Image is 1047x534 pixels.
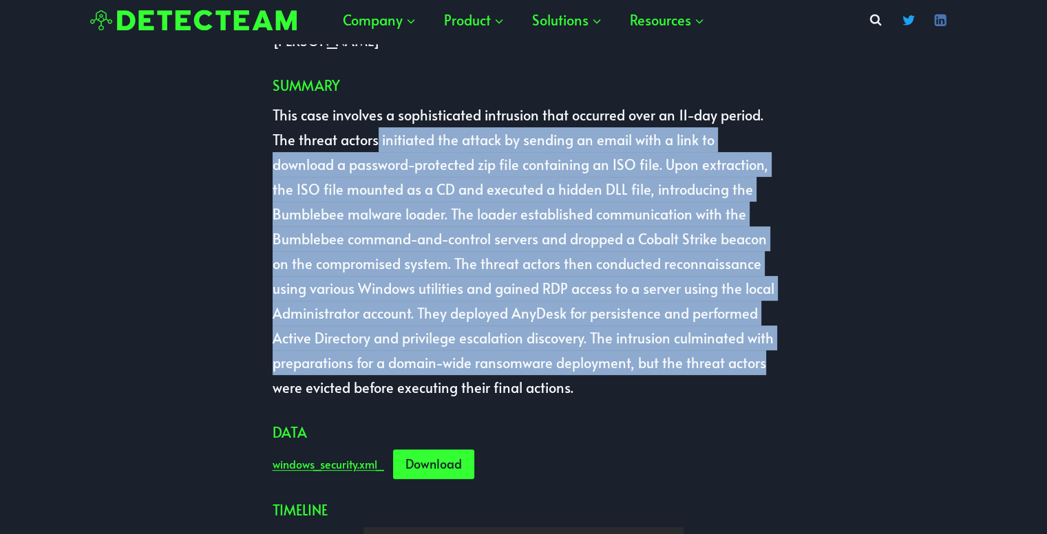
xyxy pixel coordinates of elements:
[393,449,474,479] a: Download
[863,8,888,32] button: View Search Form
[927,6,954,34] a: Linkedin
[895,6,922,34] a: Twitter
[273,103,775,400] p: This case involves a sophisticated intrusion that occurred over an 11-day period. The threat acto...
[90,10,297,31] img: Detecteam
[273,422,775,442] h2: DATA
[273,456,384,471] a: windows_security.xml_
[273,75,775,96] h2: Summary
[273,500,775,520] h2: TIMELINE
